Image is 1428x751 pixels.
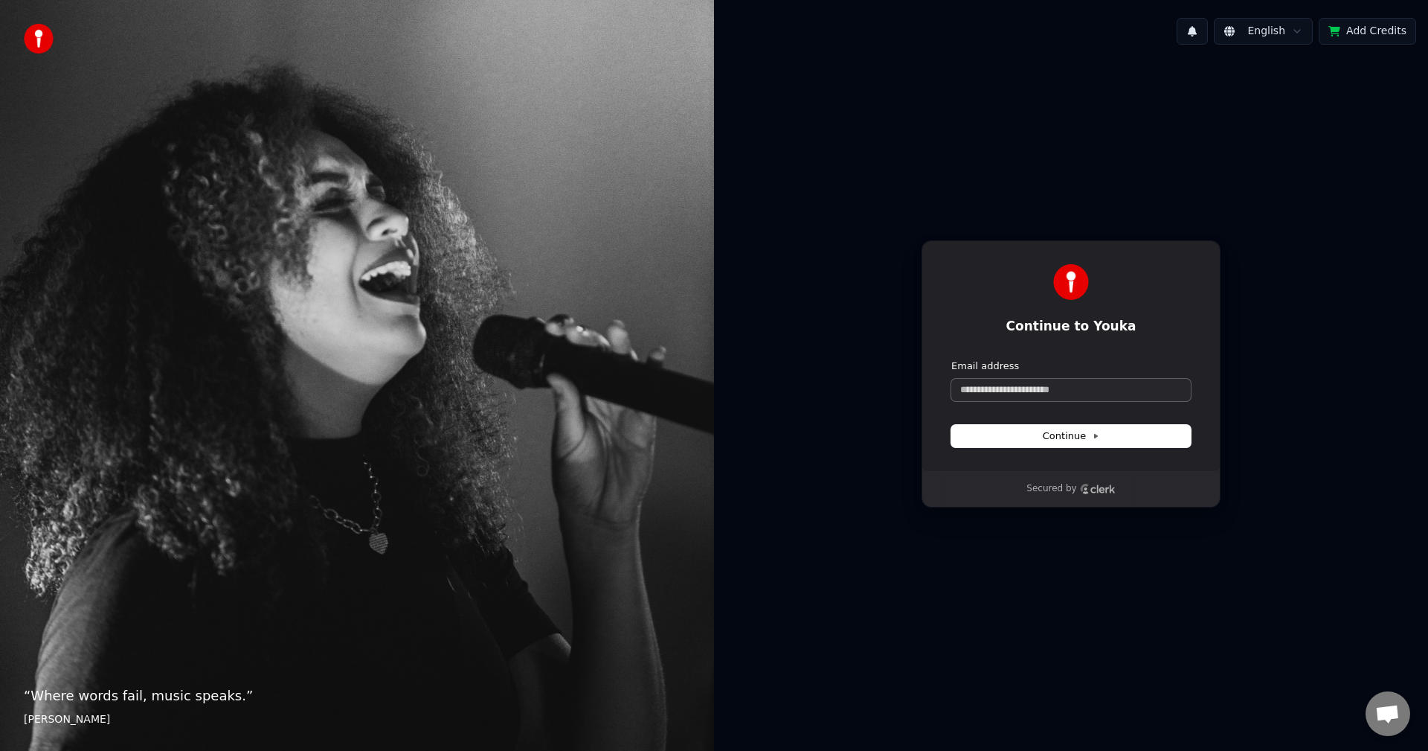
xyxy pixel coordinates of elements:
[1319,18,1416,45] button: Add Credits
[24,24,54,54] img: youka
[1366,691,1410,736] div: Open chat
[951,425,1191,447] button: Continue
[951,359,1019,373] label: Email address
[24,712,690,727] footer: [PERSON_NAME]
[1026,483,1076,495] p: Secured by
[1043,429,1099,443] span: Continue
[951,318,1191,336] h1: Continue to Youka
[1080,484,1116,494] a: Clerk logo
[24,686,690,706] p: “ Where words fail, music speaks. ”
[1053,264,1089,300] img: Youka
